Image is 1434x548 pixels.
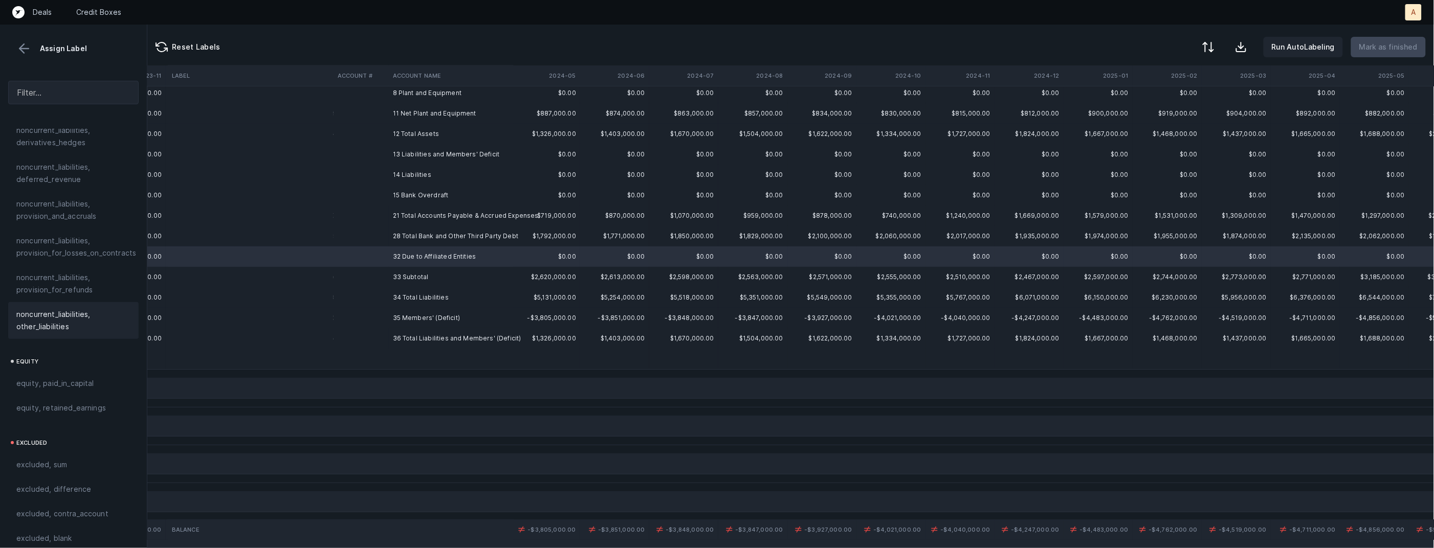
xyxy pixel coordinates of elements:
[580,328,649,349] td: $1,403,000.00
[1264,37,1343,57] button: Run AutoLabeling
[1271,103,1340,124] td: $892,000.00
[995,246,1064,267] td: $0.00
[147,37,229,57] button: Reset Labels
[718,65,787,86] th: 2024-08
[649,328,718,349] td: $1,670,000.00
[649,287,718,308] td: $5,518,000.00
[718,328,787,349] td: $1,504,000.00
[1271,287,1340,308] td: $6,376,000.00
[1202,83,1271,103] td: $0.00
[511,328,580,349] td: $1,326,000.00
[718,124,787,144] td: $1,504,000.00
[787,144,856,165] td: $0.00
[925,246,995,267] td: $0.00
[16,402,106,414] span: equity, retained_earnings
[925,103,995,124] td: $815,000.00
[925,205,995,226] td: $1,240,000.00
[856,267,925,287] td: $2,555,000.00
[1064,267,1133,287] td: $2,597,000.00
[580,185,649,205] td: $0.00
[1271,185,1340,205] td: $0.00
[586,523,599,536] img: 2d4cea4e0e7287338f84d783c1d74d81.svg
[787,83,856,103] td: $0.00
[1351,37,1426,57] button: Mark as finished
[856,185,925,205] td: $0.00
[718,165,787,185] td: $0.00
[1202,308,1271,328] td: -$4,519,000.00
[1277,523,1290,536] img: 2d4cea4e0e7287338f84d783c1d74d81.svg
[1064,328,1133,349] td: $1,667,000.00
[580,287,649,308] td: $5,254,000.00
[787,519,856,540] td: -$3,927,000.00
[1133,328,1202,349] td: $1,468,000.00
[16,161,130,186] span: noncurrent_liabilities, deferred_revenue
[856,226,925,246] td: $2,060,000.00
[787,328,856,349] td: $1,622,000.00
[1133,308,1202,328] td: -$4,762,000.00
[787,267,856,287] td: $2,571,000.00
[649,519,718,540] td: -$3,848,000.00
[718,308,787,328] td: -$3,847,000.00
[649,65,718,86] th: 2024-07
[1202,124,1271,144] td: $1,437,000.00
[995,103,1064,124] td: $812,000.00
[856,83,925,103] td: $0.00
[580,165,649,185] td: $0.00
[1271,83,1340,103] td: $0.00
[33,7,52,17] a: Deals
[718,246,787,267] td: $0.00
[580,144,649,165] td: $0.00
[1133,185,1202,205] td: $0.00
[1340,103,1409,124] td: $882,000.00
[1202,205,1271,226] td: $1,309,000.00
[718,519,787,540] td: -$3,847,000.00
[1340,226,1409,246] td: $2,062,000.00
[925,226,995,246] td: $2,017,000.00
[995,267,1064,287] td: $2,467,000.00
[511,165,580,185] td: $0.00
[1202,165,1271,185] td: $0.00
[925,287,995,308] td: $5,767,000.00
[16,235,136,259] span: noncurrent_liabilities, provision_for_losses_on_contracts
[649,83,718,103] td: $0.00
[76,7,121,17] a: Credit Boxes
[580,267,649,287] td: $2,613,000.00
[856,144,925,165] td: $0.00
[718,226,787,246] td: $1,829,000.00
[1271,205,1340,226] td: $1,470,000.00
[1340,165,1409,185] td: $0.00
[389,246,514,267] td: 32 Due to Affiliated Entities
[1207,523,1219,536] img: 2d4cea4e0e7287338f84d783c1d74d81.svg
[166,165,235,185] td: $0.00
[511,308,580,328] td: -$3,805,000.00
[1133,124,1202,144] td: $1,468,000.00
[792,523,805,536] img: 2d4cea4e0e7287338f84d783c1d74d81.svg
[16,459,67,471] span: excluded, sum
[718,83,787,103] td: $0.00
[168,519,334,540] td: Balance
[856,519,925,540] td: -$4,021,000.00
[649,103,718,124] td: $863,000.00
[389,205,514,226] td: 21 Total Accounts Payable & Accrued Expenses
[1271,144,1340,165] td: $0.00
[1340,65,1409,86] th: 2025-05
[168,65,334,86] th: Label
[1411,7,1416,17] p: A
[1340,308,1409,328] td: -$4,856,000.00
[1202,328,1271,349] td: $1,437,000.00
[1271,246,1340,267] td: $0.00
[1340,328,1409,349] td: $1,688,000.00
[511,287,580,308] td: $5,131,000.00
[925,328,995,349] td: $1,727,000.00
[389,267,514,287] td: 33 Subtotal
[1340,124,1409,144] td: $1,688,000.00
[995,185,1064,205] td: $0.00
[511,226,580,246] td: $1,792,000.00
[166,83,235,103] td: $0.00
[8,41,139,56] div: Assign Label
[862,523,874,536] img: 2d4cea4e0e7287338f84d783c1d74d81.svg
[16,271,130,296] span: noncurrent_liabilities, provision_for_refunds
[925,308,995,328] td: -$4,040,000.00
[1064,226,1133,246] td: $1,974,000.00
[166,185,235,205] td: $0.00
